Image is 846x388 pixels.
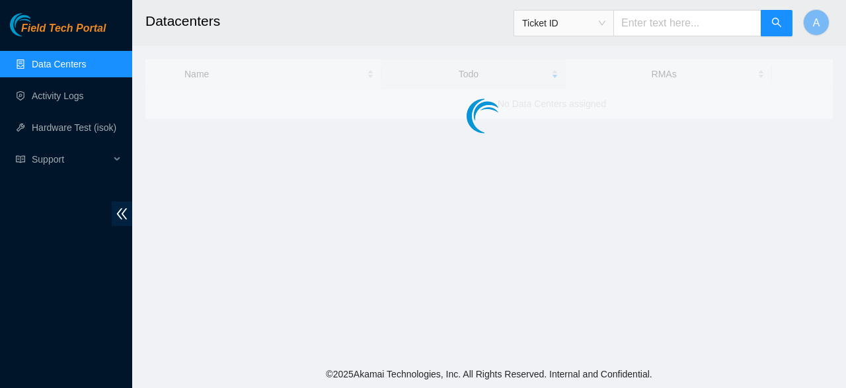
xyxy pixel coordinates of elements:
span: double-left [112,202,132,226]
span: Ticket ID [522,13,605,33]
span: Support [32,146,110,173]
span: search [771,17,782,30]
button: search [761,10,792,36]
a: Data Centers [32,59,86,69]
footer: © 2025 Akamai Technologies, Inc. All Rights Reserved. Internal and Confidential. [132,360,846,388]
a: Activity Logs [32,91,84,101]
a: Hardware Test (isok) [32,122,116,133]
img: Akamai Technologies [10,13,67,36]
span: Field Tech Portal [21,22,106,35]
span: read [16,155,25,164]
input: Enter text here... [613,10,761,36]
button: A [803,9,829,36]
a: Akamai TechnologiesField Tech Portal [10,24,106,41]
span: A [813,15,820,31]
